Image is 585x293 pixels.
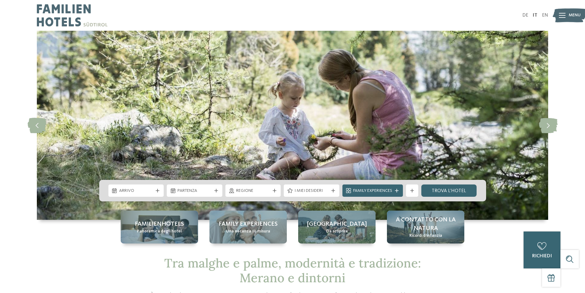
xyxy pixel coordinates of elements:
[137,228,182,235] span: Panoramica degli hotel
[37,31,548,220] img: Family hotel a Merano: varietà allo stato puro!
[177,188,212,194] span: Partenza
[164,255,421,286] span: Tra malghe e palme, modernità e tradizione: Merano e dintorni
[542,13,548,18] a: EN
[307,220,367,228] span: [GEOGRAPHIC_DATA]
[298,211,376,244] a: Family hotel a Merano: varietà allo stato puro! [GEOGRAPHIC_DATA] Da scoprire
[409,233,442,239] span: Ricordi d’infanzia
[532,254,552,259] span: richiedi
[135,220,184,228] span: Familienhotels
[209,211,287,244] a: Family hotel a Merano: varietà allo stato puro! Family experiences Una vacanza su misura
[533,13,537,18] a: IT
[119,188,153,194] span: Arrivo
[387,211,464,244] a: Family hotel a Merano: varietà allo stato puro! A contatto con la natura Ricordi d’infanzia
[226,228,270,235] span: Una vacanza su misura
[294,188,329,194] span: I miei desideri
[421,184,477,197] a: trova l’hotel
[569,12,581,18] span: Menu
[236,188,270,194] span: Regione
[219,220,278,228] span: Family experiences
[353,188,392,194] span: Family Experiences
[326,228,348,235] span: Da scoprire
[121,211,198,244] a: Family hotel a Merano: varietà allo stato puro! Familienhotels Panoramica degli hotel
[524,232,560,268] a: richiedi
[393,216,458,233] span: A contatto con la natura
[522,13,528,18] a: DE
